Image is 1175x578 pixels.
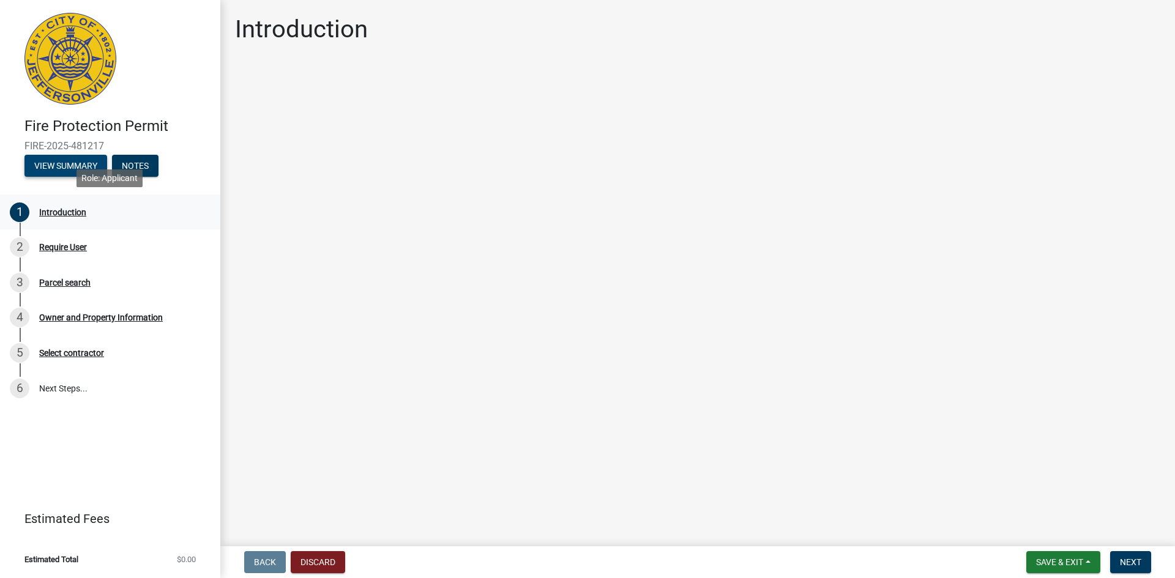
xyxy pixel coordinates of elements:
span: Back [254,557,276,567]
span: Next [1120,557,1141,567]
span: $0.00 [177,555,196,563]
div: Parcel search [39,278,91,287]
wm-modal-confirm: Summary [24,161,107,171]
span: Save & Exit [1036,557,1083,567]
button: View Summary [24,155,107,177]
div: 6 [10,379,29,398]
div: 3 [10,273,29,292]
div: Select contractor [39,349,104,357]
span: Estimated Total [24,555,78,563]
div: Require User [39,243,87,251]
div: 2 [10,237,29,257]
button: Notes [112,155,159,177]
button: Next [1110,551,1151,573]
div: Owner and Property Information [39,313,163,322]
span: FIRE-2025-481217 [24,140,196,152]
a: Estimated Fees [10,506,201,531]
img: City of Jeffersonville, Indiana [24,13,116,105]
div: 4 [10,308,29,327]
h1: Introduction [235,15,368,44]
div: Introduction [39,208,86,217]
div: Role: Applicant [76,169,143,187]
button: Save & Exit [1026,551,1100,573]
button: Back [244,551,286,573]
button: Discard [291,551,345,573]
wm-modal-confirm: Notes [112,161,159,171]
div: 5 [10,343,29,363]
h4: Fire Protection Permit [24,117,211,135]
div: 1 [10,202,29,222]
